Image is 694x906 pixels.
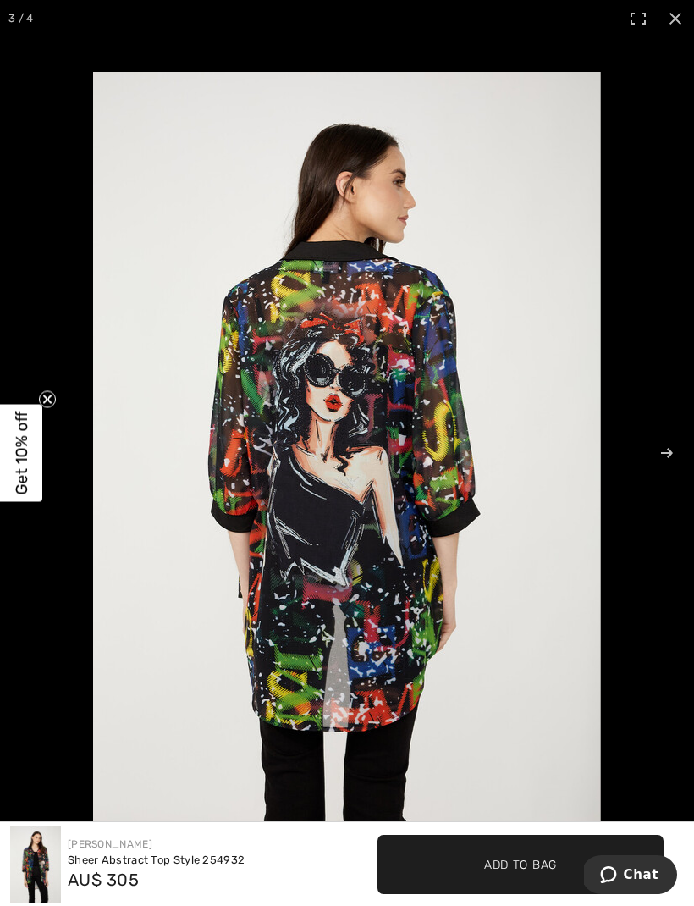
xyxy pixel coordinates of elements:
[626,411,686,495] button: Next (arrow right)
[68,838,152,850] a: [PERSON_NAME]
[584,855,677,898] iframe: Opens a widget where you can chat to one of our agents
[39,391,56,408] button: Close teaser
[93,72,601,834] img: joseph-ribkoff-tops-black-multi_254932_3_6889_details.jpg
[12,412,31,495] span: Get 10% off
[68,870,139,890] span: AU$ 305
[484,855,557,873] span: Add to Bag
[10,826,61,903] img: Sheer Abstract Top Style 254932
[377,835,664,894] button: Add to Bag
[68,852,245,869] div: Sheer Abstract Top Style 254932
